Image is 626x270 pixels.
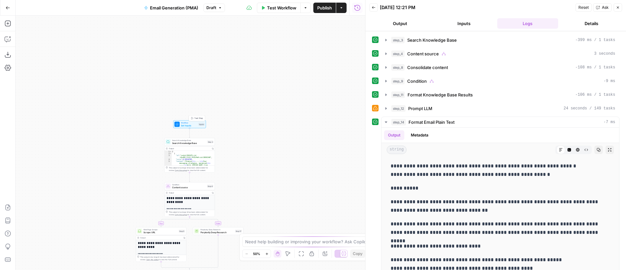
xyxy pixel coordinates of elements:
div: Output [169,192,210,194]
span: step_8 [391,64,405,71]
span: Email Generation (PMA) [150,5,198,11]
span: Test Workflow [267,5,296,11]
button: 3 seconds [381,49,619,59]
span: Copy the output [146,259,159,261]
div: 4 [165,159,172,161]
button: Reset [575,3,592,12]
div: Output [169,147,210,150]
span: Ask [602,5,609,10]
span: step_11 [391,92,405,98]
g: Edge from step_5 to step_4-conditional-end [161,262,190,269]
button: Details [561,18,622,29]
span: Condition [172,183,206,186]
span: string [387,146,407,154]
span: Content source [407,50,439,57]
span: 50% [253,251,260,256]
g: Edge from start to step_3 [189,128,190,138]
span: Set Inputs [181,124,197,127]
span: -106 ms / 1 tasks [575,92,615,98]
div: Step 3 [207,140,214,143]
button: -108 ms / 1 tasks [381,62,619,73]
div: 1 [165,151,172,153]
div: Step 4 [207,185,214,188]
button: Test Step [189,116,204,121]
div: 3 [165,155,172,159]
div: This output is too large & has been abbreviated for review. to view the full content. [169,166,214,172]
span: Perplexity Deep Research [201,228,234,231]
span: Prompt LLM [408,105,432,112]
span: Reset [578,5,589,10]
div: WorkflowSet InputsInputsTest Step [164,121,215,128]
span: Copy [353,251,363,257]
button: -106 ms / 1 tasks [381,90,619,100]
span: Consolidate content [407,64,448,71]
button: Metadata [407,130,432,140]
span: Search Knowledge Base [407,37,457,43]
span: Search Knowledge Base [172,141,206,145]
button: Output [369,18,431,29]
span: Search Knowledge Base [172,139,206,142]
g: Edge from step_3 to step_4 [189,173,190,182]
button: Test Workflow [257,3,300,13]
g: Edge from step_4 to step_17 [190,217,219,227]
span: Copy the output [175,169,187,171]
div: Search Knowledge BaseSearch Knowledge BaseStep 3Output[ { "id":"vsdid:3592475:rid :hSu4R3_2l4tf_P... [164,138,215,173]
span: Web Page Scrape [143,228,177,231]
span: Format Knowledge Base Results [408,92,473,98]
span: step_14 [391,119,406,125]
button: Draft [203,4,225,12]
button: Ask [593,3,612,12]
span: Toggle code folding, rows 1 through 44 [170,151,172,153]
span: -7 ms [604,119,615,125]
span: Copy the output [175,214,187,216]
span: step_4 [391,50,405,57]
span: Format Email Plain Text [409,119,455,125]
button: 24 seconds / 149 tasks [381,103,619,114]
span: Content source [172,186,206,189]
span: step_3 [391,37,405,43]
button: Copy [350,249,365,258]
div: Step 5 [179,230,185,233]
span: Scrape URL [143,231,177,234]
span: -399 ms / 1 tasks [575,37,615,43]
div: Output [140,236,181,239]
span: Condition [407,78,427,84]
g: Edge from step_4 to step_5 [161,217,190,227]
span: Draft [206,5,216,11]
span: -108 ms / 1 tasks [575,64,615,70]
div: Inputs [199,123,205,126]
button: Email Generation (PMA) [140,3,202,13]
div: 5 [165,161,172,168]
span: Perplexity Deep Research [201,231,234,234]
div: 2 [165,153,172,155]
span: 24 seconds / 149 tasks [564,106,615,111]
button: -9 ms [381,76,619,86]
span: Test Step [194,117,203,120]
div: This output is too large & has been abbreviated for review. to view the full content. [169,211,214,216]
g: Edge from step_17 to step_4-conditional-end [190,235,218,269]
button: Logs [497,18,559,29]
span: -9 ms [604,78,615,84]
div: Perplexity Deep ResearchPerplexity Deep ResearchStep 17 [193,227,244,235]
span: step_12 [391,105,406,112]
div: This output is too large & has been abbreviated for review. to view the full content. [140,256,185,261]
span: Workflow [181,121,197,124]
button: Publish [313,3,336,13]
button: -399 ms / 1 tasks [381,35,619,45]
span: Publish [317,5,332,11]
button: -7 ms [381,117,619,127]
span: Toggle code folding, rows 2 through 19 [170,153,172,155]
span: step_9 [391,78,405,84]
div: Step 17 [235,230,242,233]
button: Inputs [433,18,495,29]
button: Output [384,130,404,140]
span: 3 seconds [594,51,615,57]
